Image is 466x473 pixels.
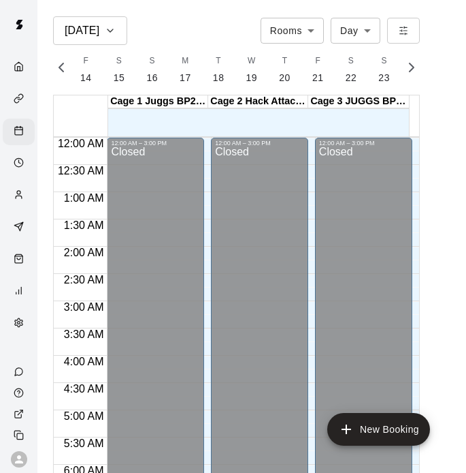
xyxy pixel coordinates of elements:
a: Contact Us [3,361,37,382]
span: 5:00 AM [61,410,107,422]
div: 12:00 AM – 3:00 PM [319,140,408,147]
span: S [348,55,354,68]
p: 17 [180,71,191,85]
div: Cage 2 Hack Attack Jr. [208,95,308,108]
span: 4:30 AM [61,383,107,395]
span: 12:00 AM [54,138,107,149]
span: S [381,55,386,68]
div: Rooms [261,18,324,43]
a: View public page [3,403,37,425]
button: S23 [367,50,401,89]
div: Cage 1 Juggs BP2 Baseball Juggs BP1 Softball [108,95,208,108]
button: S15 [103,50,136,89]
span: S [116,55,122,68]
span: 1:30 AM [61,219,107,231]
span: F [315,55,320,68]
span: T [216,55,221,68]
span: 3:00 AM [61,301,107,313]
span: F [83,55,88,68]
button: [DATE] [53,16,127,45]
span: T [282,55,288,68]
p: 14 [80,71,92,85]
span: 3:30 AM [61,329,107,340]
p: 19 [246,71,258,85]
button: S22 [335,50,368,89]
button: F14 [69,50,103,89]
button: add [327,413,430,446]
span: 2:00 AM [61,247,107,258]
p: 15 [114,71,125,85]
button: T20 [268,50,301,89]
button: T18 [202,50,235,89]
p: 22 [346,71,357,85]
a: Visit help center [3,382,37,403]
span: 5:30 AM [61,438,107,449]
div: 12:00 AM – 3:00 PM [215,140,304,147]
p: 20 [279,71,290,85]
button: W19 [235,50,269,89]
img: Swift logo [5,11,33,38]
div: Day [331,18,380,43]
span: W [248,55,256,68]
p: 16 [146,71,158,85]
button: M17 [169,50,202,89]
h6: [DATE] [65,21,99,40]
p: 18 [213,71,224,85]
span: S [150,55,155,68]
div: Cage 3 JUGGS BP1 Baseball [308,95,408,108]
span: 1:00 AM [61,192,107,204]
span: 2:30 AM [61,274,107,286]
button: S16 [135,50,169,89]
span: 4:00 AM [61,356,107,367]
span: M [182,55,188,68]
p: 23 [378,71,390,85]
span: 12:30 AM [54,165,107,177]
div: Copy public page link [3,425,37,446]
p: 21 [312,71,324,85]
button: F21 [301,50,335,89]
div: 12:00 AM – 3:00 PM [111,140,200,147]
